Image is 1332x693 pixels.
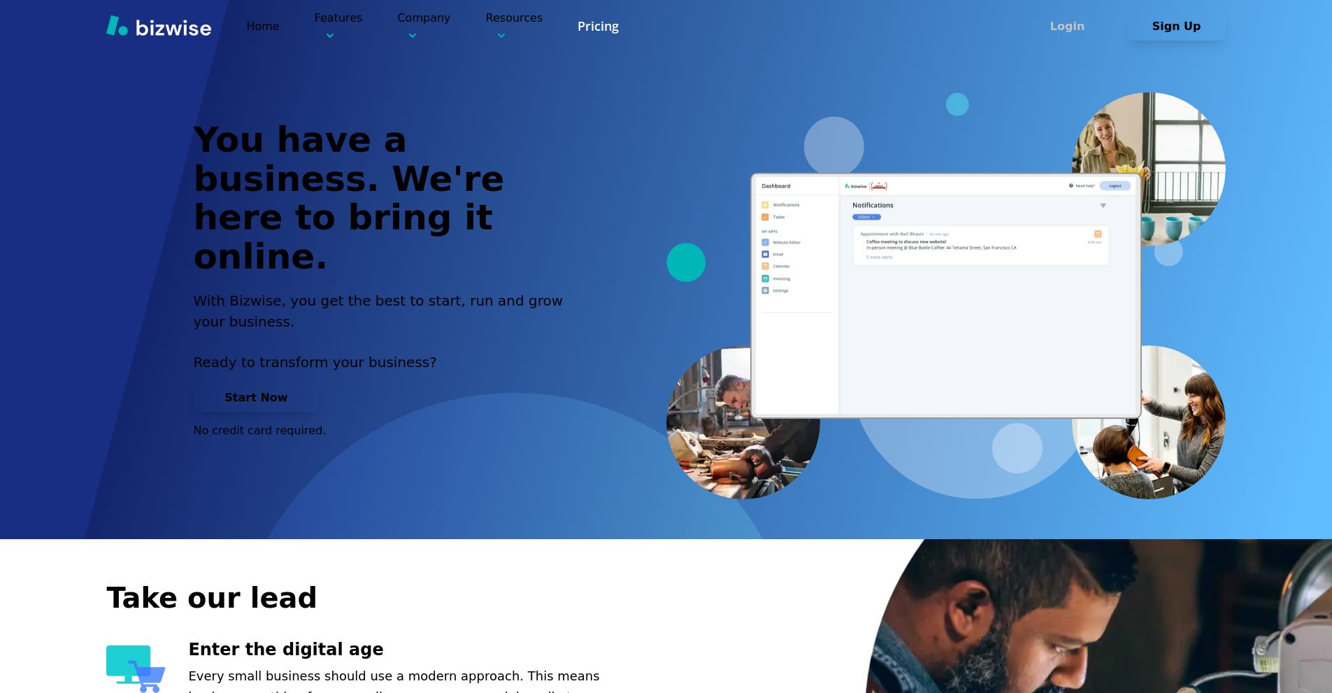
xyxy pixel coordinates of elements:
[1019,13,1117,41] button: Login
[578,17,619,35] a: Pricing
[193,290,579,332] h2: With Bizwise, you get the best to start, run and grow your business.
[1128,20,1226,33] a: Sign Up
[1019,20,1128,33] a: Login
[315,10,363,43] p: Features
[246,20,279,33] a: Home
[486,10,543,43] p: Resources
[193,121,579,276] h1: You have a business. We're here to bring it online.
[106,579,1155,617] h2: Take our lead
[106,645,166,693] img: Enter the digital age Icon
[1128,13,1226,41] button: Sign Up
[188,638,631,662] h3: Enter the digital age
[193,391,319,404] a: Start Now
[193,423,579,438] p: No credit card required.
[397,10,450,43] p: Company
[193,384,319,412] button: Start Now
[106,15,211,36] img: Bizwise Logo
[193,352,579,373] p: Ready to transform your business?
